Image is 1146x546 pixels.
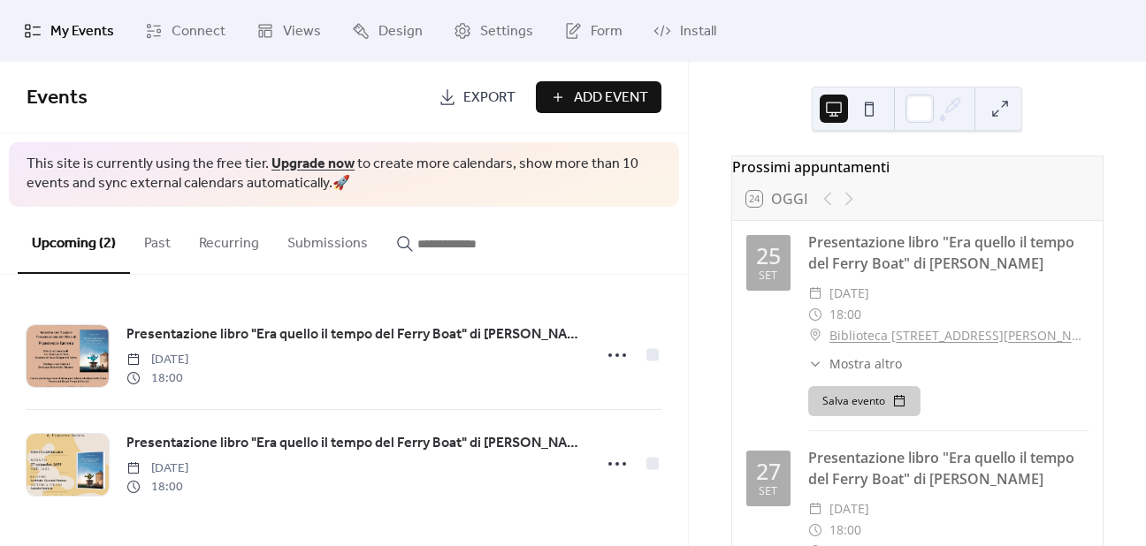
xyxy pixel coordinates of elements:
[126,324,581,345] span: Presentazione libro "Era quello il tempo del Ferry Boat" di [PERSON_NAME]
[808,354,902,373] button: ​Mostra altro
[829,354,902,373] span: Mostra altro
[50,21,114,42] span: My Events
[808,354,822,373] div: ​
[126,351,188,369] span: [DATE]
[829,304,861,325] span: 18:00
[756,460,781,482] div: 27
[283,21,321,42] span: Views
[126,323,581,346] a: Presentazione libro "Era quello il tempo del Ferry Boat" di [PERSON_NAME]
[18,207,130,274] button: Upcoming (2)
[829,283,869,304] span: [DATE]
[172,21,225,42] span: Connect
[27,155,661,194] span: This site is currently using the free tier. to create more calendars, show more than 10 events an...
[808,498,822,519] div: ​
[425,81,529,113] a: Export
[126,459,188,478] span: [DATE]
[829,519,861,541] span: 18:00
[680,21,716,42] span: Install
[273,207,382,272] button: Submissions
[732,156,1103,178] div: Prossimi appuntamenti
[339,7,436,55] a: Design
[640,7,730,55] a: Install
[808,325,822,346] div: ​
[243,7,334,55] a: Views
[126,432,581,455] a: Presentazione libro "Era quello il tempo del Ferry Boat" di [PERSON_NAME]
[130,207,185,272] button: Past
[829,325,1089,346] a: Biblioteca [STREET_ADDRESS][PERSON_NAME]
[480,21,533,42] span: Settings
[829,498,869,519] span: [DATE]
[536,81,661,113] button: Add Event
[808,231,1089,274] div: Presentazione libro "Era quello il tempo del Ferry Boat" di [PERSON_NAME]
[11,7,127,55] a: My Events
[132,7,239,55] a: Connect
[574,87,648,109] span: Add Event
[551,7,636,55] a: Form
[808,447,1089,489] div: Presentazione libro "Era quello il tempo del Ferry Boat" di [PERSON_NAME]
[271,150,355,178] a: Upgrade now
[126,369,188,388] span: 18:00
[463,87,516,109] span: Export
[126,433,581,454] span: Presentazione libro "Era quello il tempo del Ferry Boat" di [PERSON_NAME]
[808,283,822,304] div: ​
[759,270,777,282] div: set
[378,21,423,42] span: Design
[808,386,921,416] button: Salva evento
[440,7,546,55] a: Settings
[185,207,273,272] button: Recurring
[27,79,88,118] span: Events
[591,21,623,42] span: Form
[126,478,188,497] span: 18:00
[756,245,781,267] div: 25
[808,519,822,541] div: ​
[808,304,822,325] div: ​
[759,486,777,497] div: set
